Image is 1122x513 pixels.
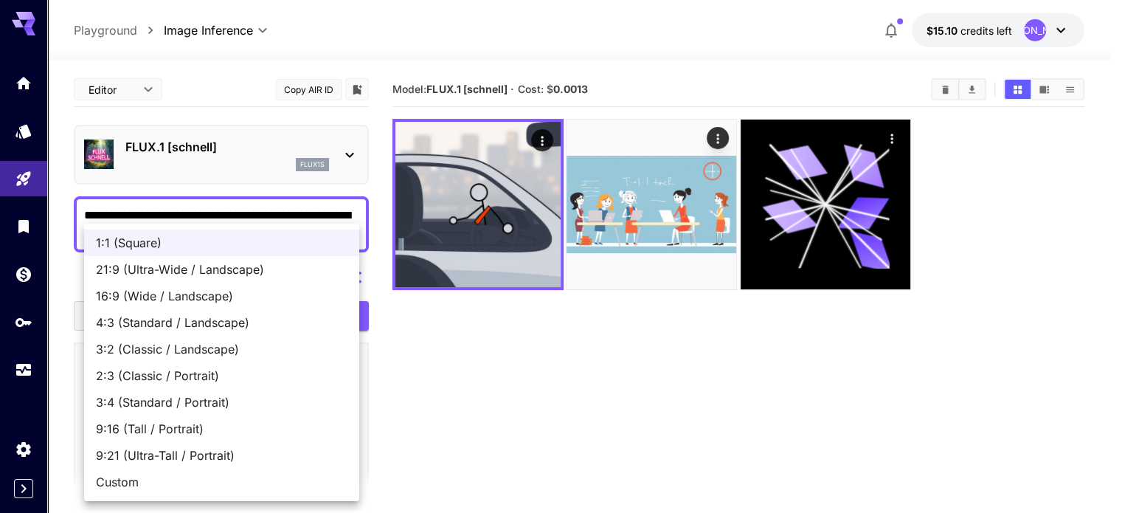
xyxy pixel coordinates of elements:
span: 2:3 (Classic / Portrait) [96,367,347,385]
span: 1:1 (Square) [96,234,347,252]
span: 3:2 (Classic / Landscape) [96,340,347,358]
span: 9:16 (Tall / Portrait) [96,420,347,438]
span: 9:21 (Ultra-Tall / Portrait) [96,447,347,464]
span: 16:9 (Wide / Landscape) [96,287,347,305]
span: 21:9 (Ultra-Wide / Landscape) [96,261,347,278]
span: 3:4 (Standard / Portrait) [96,393,347,411]
span: Custom [96,473,347,491]
span: 4:3 (Standard / Landscape) [96,314,347,331]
